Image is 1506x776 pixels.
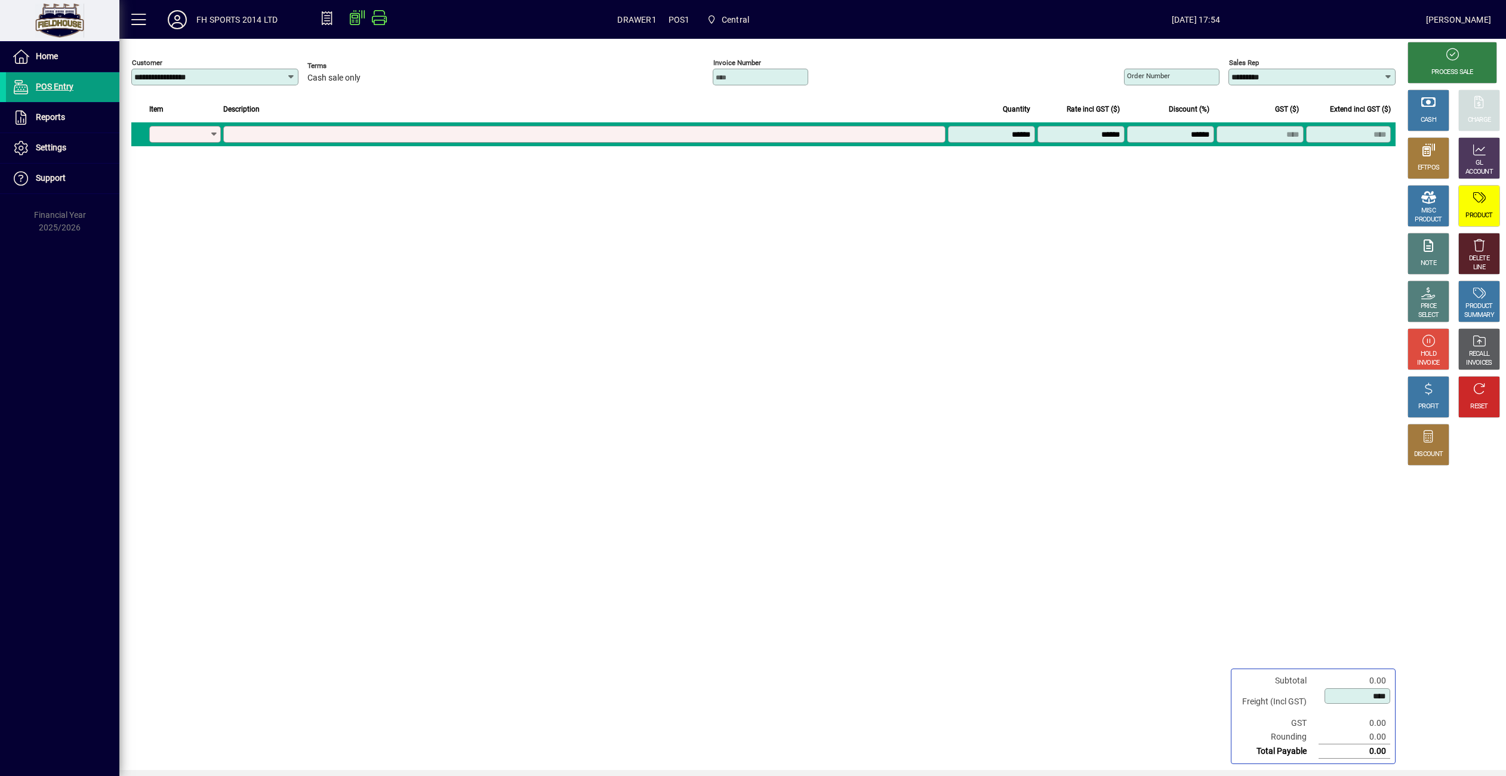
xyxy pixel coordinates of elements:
[1319,674,1390,688] td: 0.00
[617,10,656,29] span: DRAWER1
[669,10,690,29] span: POS1
[1426,10,1491,29] div: [PERSON_NAME]
[132,58,162,67] mat-label: Customer
[1476,159,1483,168] div: GL
[1421,207,1436,215] div: MISC
[1330,103,1391,116] span: Extend incl GST ($)
[1431,68,1473,77] div: PROCESS SALE
[1236,674,1319,688] td: Subtotal
[6,164,119,193] a: Support
[1465,211,1492,220] div: PRODUCT
[36,173,66,183] span: Support
[1236,730,1319,744] td: Rounding
[1421,302,1437,311] div: PRICE
[1421,350,1436,359] div: HOLD
[36,51,58,61] span: Home
[1236,744,1319,759] td: Total Payable
[966,10,1426,29] span: [DATE] 17:54
[158,9,196,30] button: Profile
[307,73,361,83] span: Cash sale only
[223,103,260,116] span: Description
[1236,716,1319,730] td: GST
[1421,259,1436,268] div: NOTE
[1319,716,1390,730] td: 0.00
[36,112,65,122] span: Reports
[6,133,119,163] a: Settings
[307,62,379,70] span: Terms
[713,58,761,67] mat-label: Invoice number
[1415,215,1442,224] div: PRODUCT
[1319,744,1390,759] td: 0.00
[1418,164,1440,173] div: EFTPOS
[1067,103,1120,116] span: Rate incl GST ($)
[1465,302,1492,311] div: PRODUCT
[1275,103,1299,116] span: GST ($)
[1464,311,1494,320] div: SUMMARY
[36,82,73,91] span: POS Entry
[1469,254,1489,263] div: DELETE
[1421,116,1436,125] div: CASH
[196,10,278,29] div: FH SPORTS 2014 LTD
[149,103,164,116] span: Item
[1229,58,1259,67] mat-label: Sales rep
[1473,263,1485,272] div: LINE
[1465,168,1493,177] div: ACCOUNT
[722,10,749,29] span: Central
[1466,359,1492,368] div: INVOICES
[36,143,66,152] span: Settings
[1003,103,1030,116] span: Quantity
[1418,311,1439,320] div: SELECT
[6,103,119,133] a: Reports
[1470,402,1488,411] div: RESET
[1417,359,1439,368] div: INVOICE
[1127,72,1170,80] mat-label: Order number
[1468,116,1491,125] div: CHARGE
[701,9,754,30] span: Central
[1469,350,1490,359] div: RECALL
[1236,688,1319,716] td: Freight (Incl GST)
[1319,730,1390,744] td: 0.00
[1414,450,1443,459] div: DISCOUNT
[1169,103,1209,116] span: Discount (%)
[1418,402,1439,411] div: PROFIT
[6,42,119,72] a: Home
